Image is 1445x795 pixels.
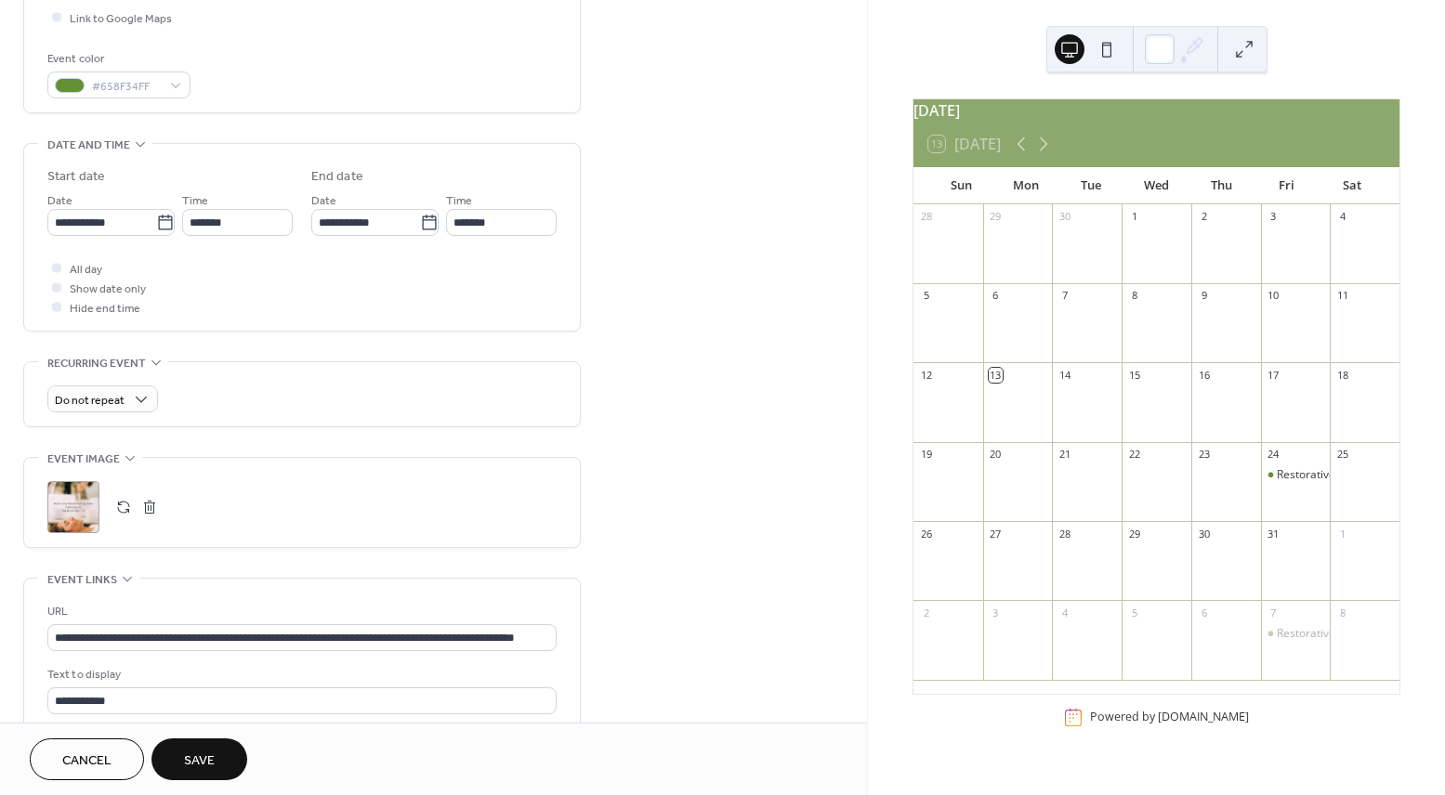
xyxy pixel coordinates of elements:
div: 13 [989,368,1003,382]
div: 3 [989,606,1003,619]
div: 12 [919,368,933,382]
span: Hide end time [70,299,140,319]
div: Tue [1058,167,1123,204]
div: Sun [928,167,993,204]
div: ; [47,481,99,533]
div: 27 [989,527,1003,541]
div: 30 [1197,527,1211,541]
div: 5 [1127,606,1141,619]
div: 2 [919,606,933,619]
div: Event color [47,49,187,69]
div: Text to display [47,665,553,684]
button: Cancel [30,738,144,780]
div: Restorative Sound Healing Series [1261,626,1331,642]
div: 7 [1267,606,1281,619]
div: 18 [1335,368,1349,382]
div: Thu [1189,167,1255,204]
span: #658F34FF [92,77,161,97]
div: 11 [1335,289,1349,303]
span: Do not repeat [55,390,125,411]
div: 29 [989,210,1003,224]
div: 5 [919,289,933,303]
span: Time [446,191,472,211]
div: Restorative Sound Healing Series [1261,467,1331,483]
div: 26 [919,527,933,541]
div: 7 [1057,289,1071,303]
div: 8 [1335,606,1349,619]
div: 28 [1057,527,1071,541]
span: Event links [47,570,117,590]
div: Fri [1255,167,1320,204]
div: 2 [1197,210,1211,224]
div: 14 [1057,368,1071,382]
span: Show date only [70,280,146,299]
span: All day [70,260,102,280]
button: Save [151,738,247,780]
div: 30 [1057,210,1071,224]
div: End date [311,167,363,187]
div: 25 [1335,448,1349,462]
div: 8 [1127,289,1141,303]
div: 31 [1267,527,1281,541]
div: 24 [1267,448,1281,462]
div: 15 [1127,368,1141,382]
div: 4 [1335,210,1349,224]
div: Start date [47,167,105,187]
span: Time [182,191,208,211]
div: 23 [1197,448,1211,462]
div: 28 [919,210,933,224]
div: Wed [1123,167,1189,204]
span: Recurring event [47,354,146,373]
span: Date [311,191,336,211]
div: URL [47,602,553,621]
div: 17 [1267,368,1281,382]
div: 10 [1267,289,1281,303]
span: Date and time [47,136,130,155]
div: 1 [1127,210,1141,224]
div: 6 [989,289,1003,303]
div: 22 [1127,448,1141,462]
div: 9 [1197,289,1211,303]
div: 4 [1057,606,1071,619]
span: Date [47,191,72,211]
span: Save [184,751,215,771]
div: Mon [993,167,1058,204]
div: Sat [1320,167,1385,204]
div: 21 [1057,448,1071,462]
div: 20 [989,448,1003,462]
div: 1 [1335,527,1349,541]
div: 16 [1197,368,1211,382]
div: Powered by [1090,710,1249,725]
a: [DOMAIN_NAME] [1158,710,1249,725]
div: 19 [919,448,933,462]
span: Link to Google Maps [70,9,172,29]
span: Event image [47,450,120,469]
div: 29 [1127,527,1141,541]
div: [DATE] [913,99,1399,122]
div: 3 [1267,210,1281,224]
span: Cancel [62,751,112,771]
div: 6 [1197,606,1211,619]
